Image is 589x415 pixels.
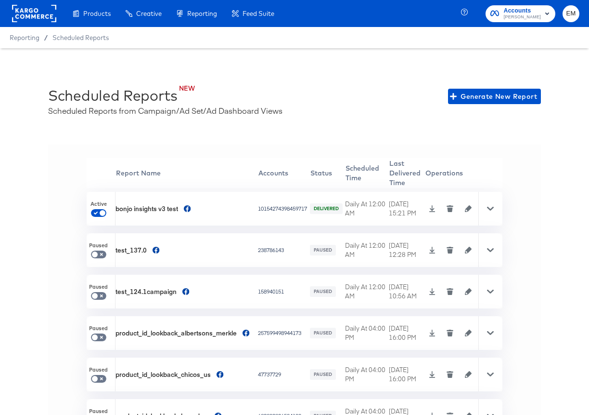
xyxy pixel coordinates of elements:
[258,329,307,337] div: 257599498944173
[52,34,109,41] a: Scheduled Reports
[313,330,333,336] span: PAUSED
[115,246,147,255] div: test_137.0
[345,158,389,188] th: Scheduled Time
[258,205,307,213] div: 10154274398459717
[48,105,282,116] div: Scheduled Reports from Campaign/Ad Set/Ad Dashboard Views
[478,316,502,350] div: Toggle Row Expanded
[115,329,237,338] div: product_id_lookback_albertsons_merkle
[389,200,423,217] div: [DATE] 15:21 PM
[563,5,579,22] button: EM
[89,366,108,374] span: Paused
[115,287,177,296] div: test_124.1campaign
[478,358,502,391] div: Toggle Row Expanded
[89,283,108,291] span: Paused
[310,168,345,178] div: Status
[448,89,541,104] button: Generate New Report
[39,34,52,41] span: /
[89,325,108,333] span: Paused
[389,241,423,259] div: [DATE] 12:28 PM
[486,5,555,22] button: Accounts[PERSON_NAME]
[258,246,307,254] div: 238786143
[83,10,111,17] span: Products
[504,6,541,16] span: Accounts
[389,158,425,188] th: Last Delivered Time
[313,372,333,378] span: PAUSED
[389,365,423,383] div: [DATE] 16:00 PM
[345,324,386,342] div: Daily At 04:00 PM
[566,8,576,19] span: EM
[89,242,108,250] span: Paused
[90,201,107,208] span: Active
[258,288,307,295] div: 158940151
[478,192,502,226] div: Toggle Row Expanded
[258,158,310,188] th: Accounts
[345,200,386,217] div: Daily At 12:00 AM
[313,289,333,295] span: PAUSED
[389,324,423,342] div: [DATE] 16:00 PM
[345,282,386,300] div: Daily At 12:00 AM
[115,370,211,379] div: product_id_lookback_chicos_us
[478,275,502,308] div: Toggle Row Expanded
[504,13,541,21] span: [PERSON_NAME]
[313,206,340,212] span: DELIVERED
[48,86,178,105] div: Scheduled Reports
[425,158,478,188] th: Operations
[136,10,162,17] span: Creative
[115,204,178,214] div: bonjo insights v3 test
[452,91,537,103] span: Generate New Report
[345,241,386,259] div: Daily At 12:00 AM
[478,233,502,267] div: Toggle Row Expanded
[187,10,217,17] span: Reporting
[345,365,386,383] div: Daily At 04:00 PM
[65,84,195,93] div: NEW
[243,10,274,17] span: Feed Suite
[389,282,423,300] div: [DATE] 10:56 AM
[10,34,39,41] span: Reporting
[116,168,257,178] div: Report Name
[313,247,333,254] span: PAUSED
[258,371,307,378] div: 47737729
